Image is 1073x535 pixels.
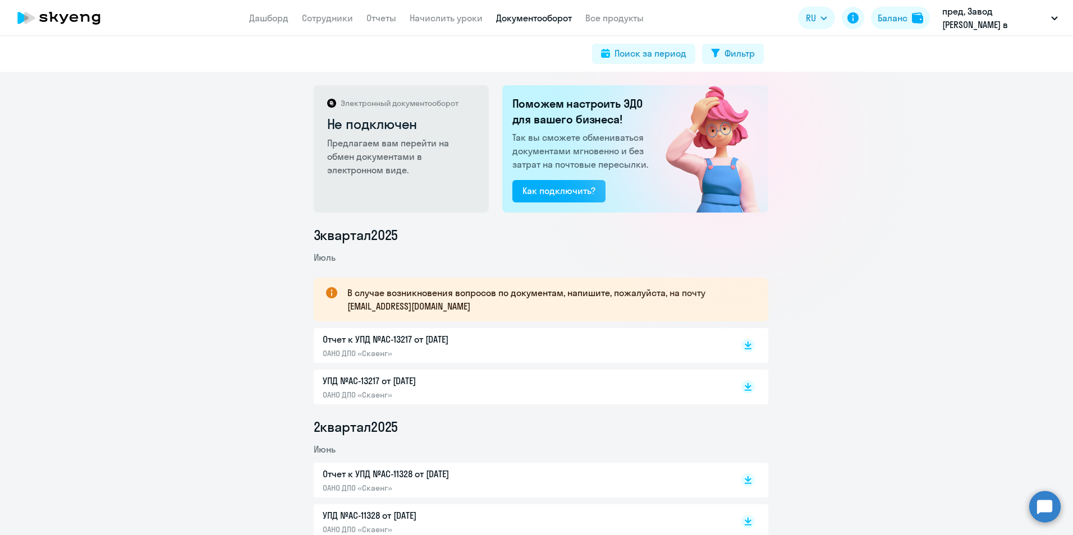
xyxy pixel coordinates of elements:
button: Как подключить? [512,180,606,202]
span: RU [806,11,816,25]
button: пред, Завод [PERSON_NAME] в [GEOGRAPHIC_DATA], [GEOGRAPHIC_DATA] [937,4,1063,31]
span: Июль [314,252,336,263]
li: 3 квартал 2025 [314,226,768,244]
div: Как подключить? [522,184,595,197]
span: Июнь [314,444,336,455]
div: Поиск за период [615,47,686,60]
a: Документооборот [496,12,572,24]
p: Предлагаем вам перейти на обмен документами в электронном виде. [327,136,477,177]
p: Так вы сможете обмениваться документами мгновенно и без затрат на почтовые пересылки. [512,131,652,171]
h2: Не подключен [327,115,477,133]
p: УПД №AC-13217 от [DATE] [323,374,558,388]
a: Отчет к УПД №AC-13217 от [DATE]ОАНО ДПО «Скаенг» [323,333,718,358]
img: not_connected [642,85,768,213]
p: ОАНО ДПО «Скаенг» [323,348,558,358]
a: Сотрудники [302,12,353,24]
p: ОАНО ДПО «Скаенг» [323,390,558,400]
img: balance [912,12,923,24]
p: Отчет к УПД №AC-13217 от [DATE] [323,333,558,346]
div: Баланс [878,11,907,25]
a: Все продукты [585,12,644,24]
a: Отчет к УПД №AC-11328 от [DATE]ОАНО ДПО «Скаенг» [323,467,718,493]
p: пред, Завод [PERSON_NAME] в [GEOGRAPHIC_DATA], [GEOGRAPHIC_DATA] [942,4,1047,31]
a: УПД №AC-11328 от [DATE]ОАНО ДПО «Скаенг» [323,509,718,534]
h2: Поможем настроить ЭДО для вашего бизнеса! [512,96,652,127]
p: Электронный документооборот [341,98,458,108]
button: Балансbalance [871,7,930,29]
a: Начислить уроки [410,12,483,24]
button: RU [798,7,835,29]
li: 2 квартал 2025 [314,418,768,436]
a: Дашборд [249,12,288,24]
a: Отчеты [366,12,396,24]
button: Поиск за период [592,44,695,64]
p: Отчет к УПД №AC-11328 от [DATE] [323,467,558,481]
p: ОАНО ДПО «Скаенг» [323,483,558,493]
button: Фильтр [702,44,764,64]
p: УПД №AC-11328 от [DATE] [323,509,558,522]
a: УПД №AC-13217 от [DATE]ОАНО ДПО «Скаенг» [323,374,718,400]
p: ОАНО ДПО «Скаенг» [323,524,558,534]
div: Фильтр [724,47,755,60]
p: В случае возникновения вопросов по документам, напишите, пожалуйста, на почту [EMAIL_ADDRESS][DOM... [347,286,748,313]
